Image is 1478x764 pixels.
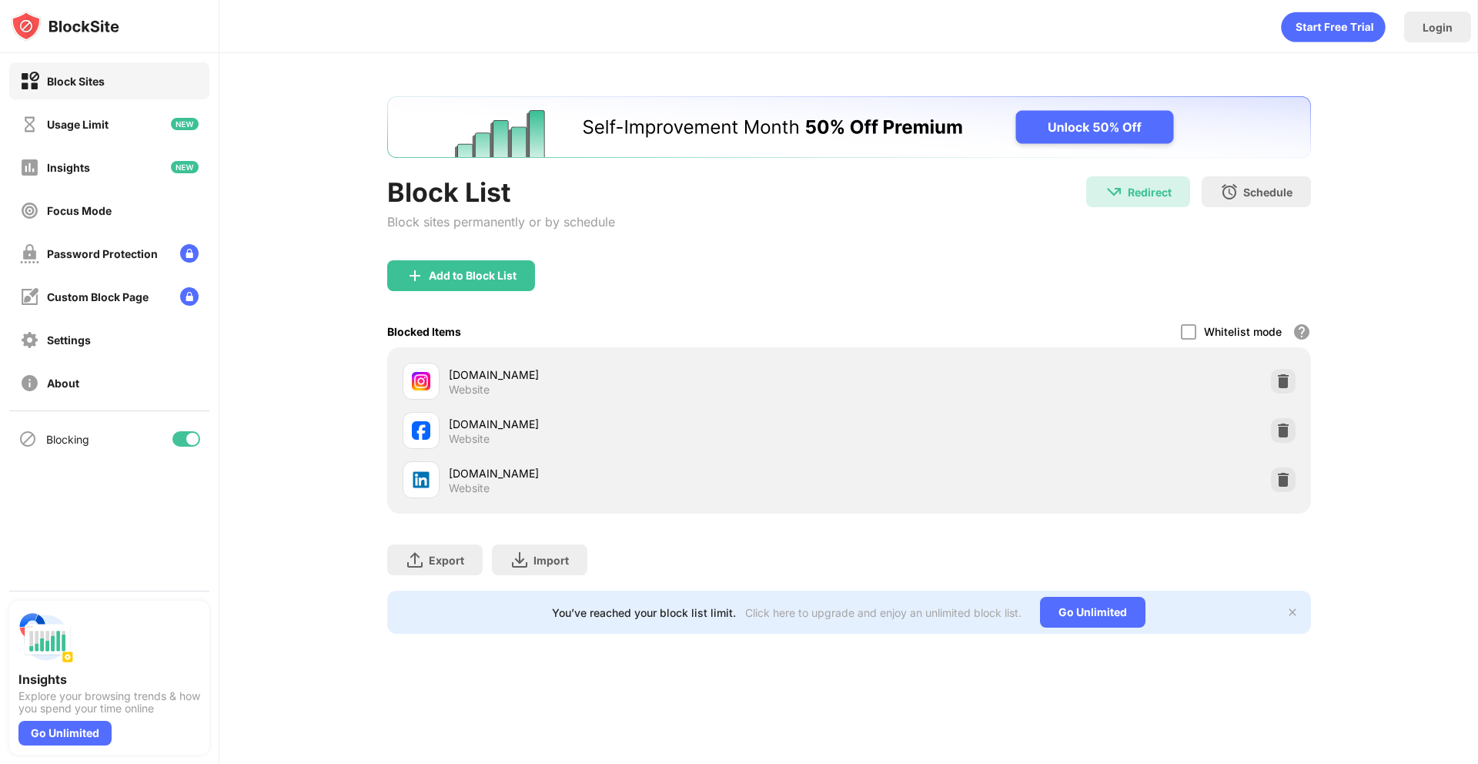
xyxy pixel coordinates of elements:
img: block-on.svg [20,72,39,91]
div: Schedule [1243,186,1292,199]
div: Block Sites [47,75,105,88]
div: Blocked Items [387,325,461,338]
div: Export [429,554,464,567]
img: password-protection-off.svg [20,244,39,263]
div: Website [449,432,490,446]
img: lock-menu.svg [180,287,199,306]
div: Block List [387,176,615,208]
img: favicons [412,421,430,440]
div: Settings [47,333,91,347]
img: settings-off.svg [20,330,39,350]
img: insights-off.svg [20,158,39,177]
div: Website [449,383,490,397]
div: About [47,377,79,390]
iframe: Banner [387,96,1311,158]
img: new-icon.svg [171,118,199,130]
img: x-button.svg [1286,606,1299,618]
div: Blocking [46,433,89,446]
div: Usage Limit [47,118,109,131]
div: You’ve reached your block list limit. [552,606,736,619]
img: push-insights.svg [18,610,74,665]
div: Custom Block Page [47,290,149,303]
div: Click here to upgrade and enjoy an unlimited block list. [745,606,1022,619]
img: focus-off.svg [20,201,39,220]
div: Password Protection [47,247,158,260]
div: Whitelist mode [1204,325,1282,338]
div: Focus Mode [47,204,112,217]
div: Insights [18,672,200,687]
div: animation [1281,12,1386,42]
img: favicons [412,471,430,489]
img: blocking-icon.svg [18,430,37,448]
div: Block sites permanently or by schedule [387,214,615,230]
img: customize-block-page-off.svg [20,287,39,307]
img: about-off.svg [20,374,39,393]
img: new-icon.svg [171,161,199,173]
div: Insights [47,161,90,174]
div: Website [449,481,490,495]
div: Redirect [1128,186,1172,199]
img: favicons [412,372,430,390]
div: Go Unlimited [18,721,112,746]
div: Import [533,554,569,567]
div: Go Unlimited [1040,597,1145,628]
div: Login [1423,21,1453,34]
div: Add to Block List [429,270,517,282]
img: lock-menu.svg [180,244,199,263]
div: [DOMAIN_NAME] [449,465,849,481]
img: time-usage-off.svg [20,115,39,134]
img: logo-blocksite.svg [11,11,119,42]
div: [DOMAIN_NAME] [449,367,849,383]
div: Explore your browsing trends & how you spend your time online [18,690,200,715]
div: [DOMAIN_NAME] [449,416,849,432]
